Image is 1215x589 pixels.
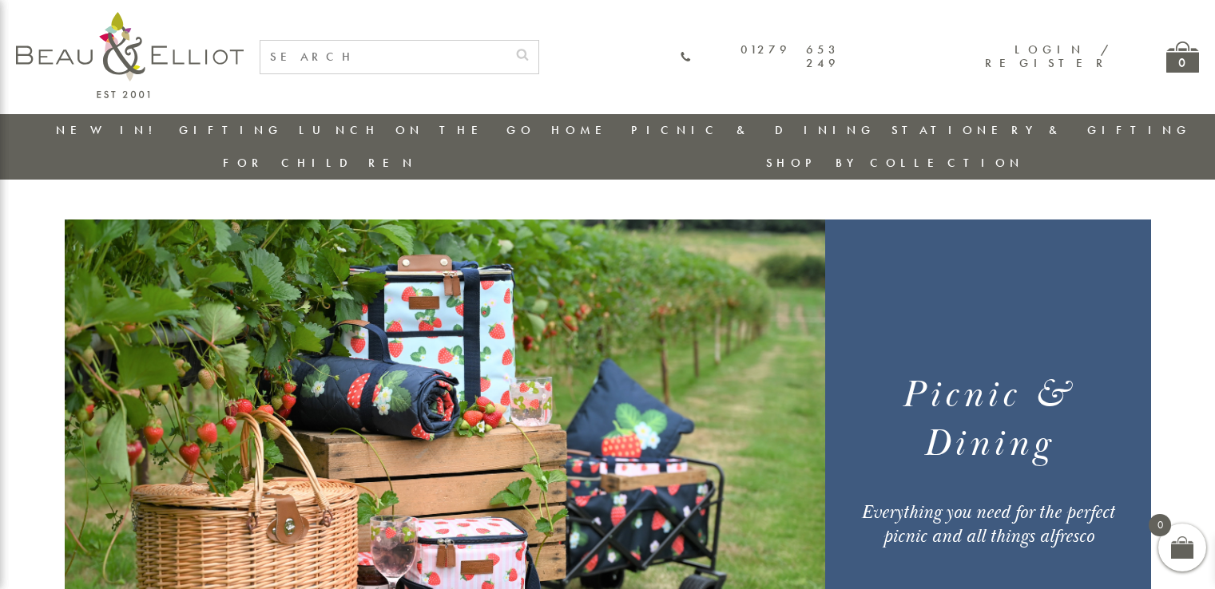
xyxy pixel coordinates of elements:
a: Stationery & Gifting [891,122,1191,138]
div: Everything you need for the perfect picnic and all things alfresco [844,500,1131,548]
a: 01279 653 249 [680,43,840,71]
a: Home [551,122,615,138]
input: SEARCH [260,41,506,73]
a: Gifting [179,122,283,138]
a: Picnic & Dining [631,122,876,138]
a: 0 [1166,42,1199,73]
a: Shop by collection [766,155,1024,171]
a: For Children [223,155,417,171]
img: logo [16,12,244,98]
span: 0 [1149,514,1171,536]
h1: Picnic & Dining [844,371,1131,468]
a: Lunch On The Go [299,122,535,138]
a: New in! [56,122,163,138]
a: Login / Register [985,42,1110,71]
